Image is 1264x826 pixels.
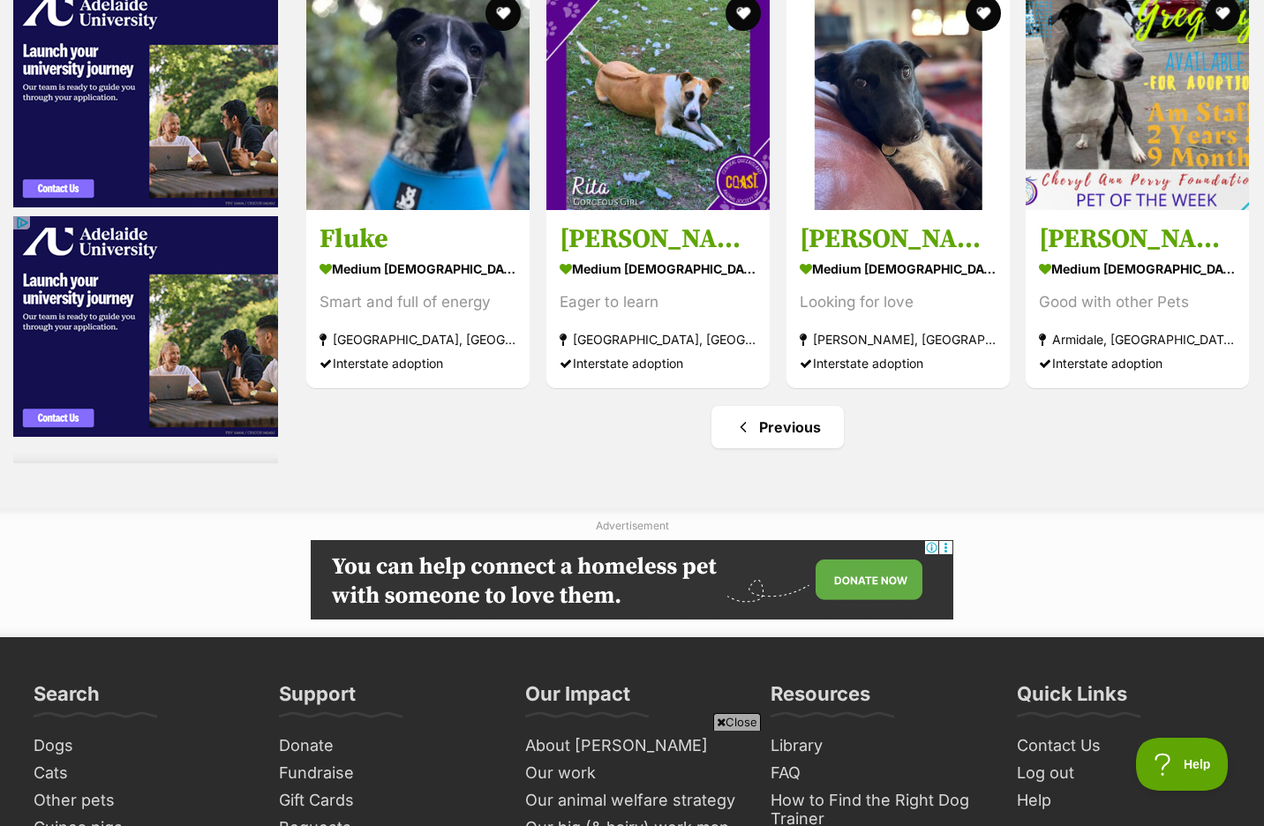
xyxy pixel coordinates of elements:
a: Help [1010,787,1238,815]
strong: [GEOGRAPHIC_DATA], [GEOGRAPHIC_DATA] [560,327,756,351]
a: Fundraise [272,760,500,787]
h3: [PERSON_NAME] [800,222,997,256]
a: Contact Us [1010,732,1238,760]
strong: Armidale, [GEOGRAPHIC_DATA] [1039,327,1236,351]
iframe: Advertisement [311,738,953,817]
div: Interstate adoption [800,351,997,375]
iframe: Advertisement [311,540,953,619]
strong: medium [DEMOGRAPHIC_DATA] Dog [560,256,756,282]
a: Gift Cards [272,787,500,815]
a: [PERSON_NAME] medium [DEMOGRAPHIC_DATA] Dog Good with other Pets Armidale, [GEOGRAPHIC_DATA] Inte... [1026,209,1249,388]
strong: medium [DEMOGRAPHIC_DATA] Dog [1039,256,1236,282]
h3: Search [34,681,100,717]
h3: Resources [771,681,870,717]
h3: Fluke [320,222,516,256]
iframe: Advertisement [13,217,278,438]
a: Dogs [26,732,254,760]
div: Interstate adoption [1039,351,1236,375]
a: Cats [26,760,254,787]
div: Interstate adoption [560,351,756,375]
h3: Support [279,681,356,717]
a: Previous page [711,406,844,448]
h3: [PERSON_NAME] [560,222,756,256]
iframe: Help Scout Beacon - Open [1136,738,1229,791]
h3: Quick Links [1017,681,1127,717]
span: Close [713,713,761,731]
strong: [GEOGRAPHIC_DATA], [GEOGRAPHIC_DATA] [320,327,516,351]
a: Donate [272,732,500,760]
strong: medium [DEMOGRAPHIC_DATA] Dog [800,256,997,282]
nav: Pagination [305,406,1251,448]
div: Smart and full of energy [320,290,516,314]
a: Log out [1010,760,1238,787]
strong: [PERSON_NAME], [GEOGRAPHIC_DATA] [800,327,997,351]
strong: medium [DEMOGRAPHIC_DATA] Dog [320,256,516,282]
a: Other pets [26,787,254,815]
h3: Our Impact [525,681,630,717]
a: [PERSON_NAME] medium [DEMOGRAPHIC_DATA] Dog Looking for love [PERSON_NAME], [GEOGRAPHIC_DATA] Int... [786,209,1010,388]
div: Looking for love [800,290,997,314]
div: Good with other Pets [1039,290,1236,314]
div: Eager to learn [560,290,756,314]
h3: [PERSON_NAME] [1039,222,1236,256]
div: Interstate adoption [320,351,516,375]
a: [PERSON_NAME] medium [DEMOGRAPHIC_DATA] Dog Eager to learn [GEOGRAPHIC_DATA], [GEOGRAPHIC_DATA] I... [546,209,770,388]
a: Fluke medium [DEMOGRAPHIC_DATA] Dog Smart and full of energy [GEOGRAPHIC_DATA], [GEOGRAPHIC_DATA]... [306,209,530,388]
